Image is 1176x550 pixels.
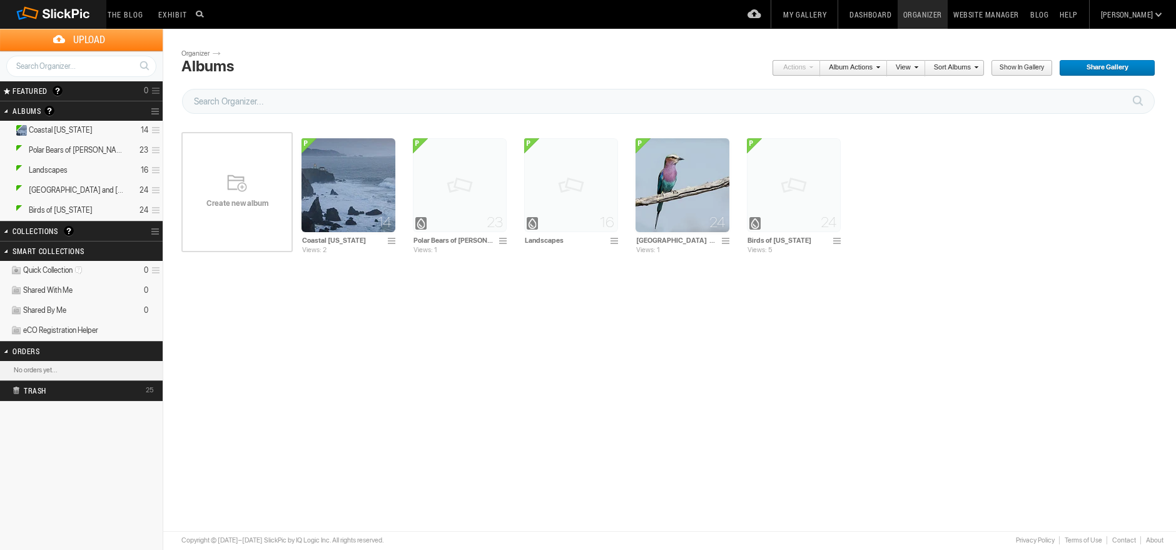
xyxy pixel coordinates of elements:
img: Roller.Botswana11x14ZF_10.webp [636,138,729,232]
a: Expand [1,165,13,175]
a: Contact [1107,536,1140,544]
span: Views: 1 [413,246,437,254]
input: Search Organizer... [182,89,1155,114]
span: Share Gallery [1059,60,1147,76]
h2: Smart Collections [13,242,118,260]
b: No orders yet... [14,366,58,374]
img: pix.gif [524,138,618,232]
img: pix.gif [747,138,841,232]
span: Show in Gallery [991,60,1044,76]
img: ico_album_quick.png [11,265,22,276]
a: Show in Gallery [991,60,1053,76]
a: Album Actions [820,60,880,76]
ins: Public Album [11,205,28,216]
h2: Trash [13,381,129,400]
span: 14 [378,217,392,227]
div: Albums [181,58,234,75]
img: ico_album_coll.png [11,325,22,336]
a: Expand [1,185,13,195]
span: Quick Collection [23,265,86,275]
a: Expand [1,125,13,135]
a: Privacy Policy [1010,536,1059,544]
span: Polar Bears of Churchill [29,145,126,155]
span: Landscapes [29,165,68,175]
span: Coastal California [29,125,93,135]
span: Birds of California [29,205,93,215]
span: Views: 2 [302,246,327,254]
h2: Orders [13,342,118,360]
span: Shared By Me [23,305,66,315]
a: Search [133,55,156,76]
span: 24 [821,217,837,227]
div: Copyright © [DATE]–[DATE] SlickPic by IQ Logic Inc. All rights reserved. [181,536,384,546]
img: pix.gif [413,138,507,232]
a: View [887,60,918,76]
a: Actions [772,60,813,76]
ins: Public Album [11,165,28,176]
a: Sort Albums [925,60,978,76]
img: ico_album_coll.png [11,285,22,296]
a: Expand [1,145,13,155]
h2: Albums [13,101,118,121]
input: Landscapes [524,235,607,246]
input: Birds of California [747,235,829,246]
ins: Public Album [11,185,28,196]
a: Expand [1,205,13,215]
img: ico_album_coll.png [11,305,22,316]
ins: Public Album [11,145,28,156]
span: FEATURED [9,86,48,96]
span: Botswana and Namibia [29,185,126,195]
span: 16 [600,217,614,227]
span: eCO Registration Helper [23,325,98,335]
span: Views: 1 [636,246,660,254]
input: Coastal California [302,235,384,246]
input: Polar Bears of Churchill [413,235,495,246]
a: About [1140,536,1163,544]
input: Botswana and Namibia [636,235,718,246]
span: Upload [15,29,163,51]
h2: Collections [13,222,118,240]
span: 24 [709,217,726,227]
img: PtReyesLighthouse.7.27.25.webp [302,138,395,232]
span: 23 [487,217,503,227]
ins: Public Album [11,125,28,136]
span: Views: 5 [748,246,772,254]
a: Collection Options [151,223,163,240]
span: Create new album [181,198,293,208]
input: Search Organizer... [6,56,156,77]
input: Search photos on SlickPic... [194,6,209,21]
span: Shared With Me [23,285,73,295]
a: Terms of Use [1059,536,1107,544]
